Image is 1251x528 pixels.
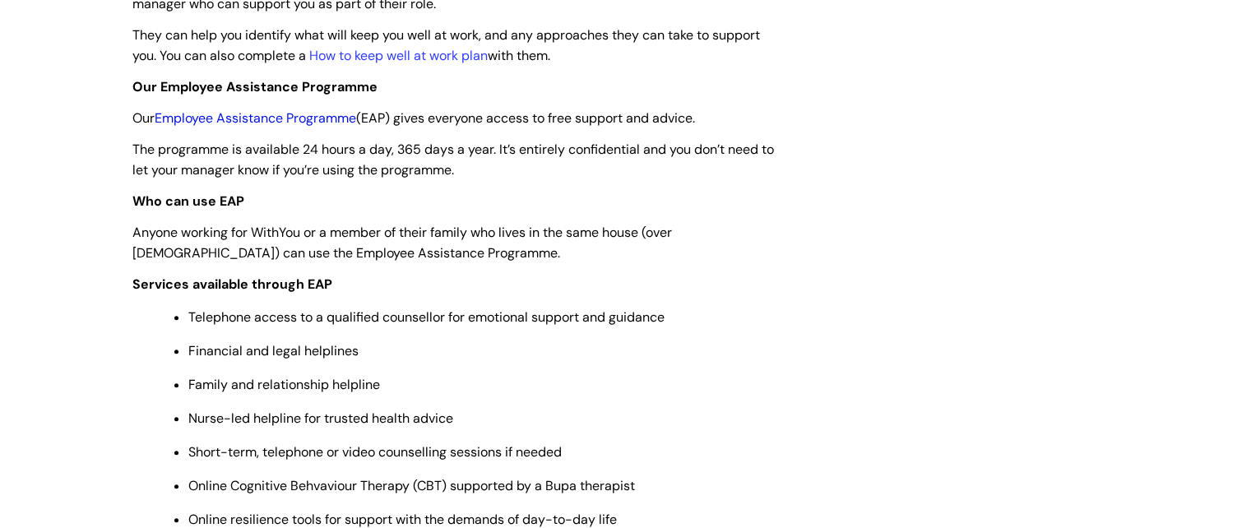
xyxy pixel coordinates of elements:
span: They can help you identify what will keep you well at work, and any approaches they can take to s... [132,26,760,64]
span: Telephone access to a qualified counsellor for emotional support and guidance [188,308,665,326]
span: Our Employee Assistance Programme [132,78,378,95]
span: Short-term, telephone or video counselling sessions if needed [188,443,562,461]
span: Online Cognitive Behvaviour Therapy (CBT) supported by a Bupa therapist [188,477,635,494]
span: The programme is available 24 hours a day, 365 days a year. It’s entirely confidential and you do... [132,141,774,178]
span: Nurse-led helpline for trusted health advice [188,410,453,427]
span: with them. [488,47,550,64]
a: How to keep well at work plan [309,47,488,64]
span: Financial and legal helplines [188,342,359,359]
strong: Services available through EAP [132,276,332,293]
span: Anyone working for WithYou or a member of their family who lives in the same house (over [DEMOGRA... [132,224,672,262]
span: Family and relationship helpline [188,376,380,393]
a: Employee Assistance Programme [155,109,356,127]
span: Online resilience tools for support with the demands of day-to-day life [188,511,617,528]
span: Our (EAP) gives everyone access to free support and advice. [132,109,695,127]
strong: Who can use EAP [132,192,244,210]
